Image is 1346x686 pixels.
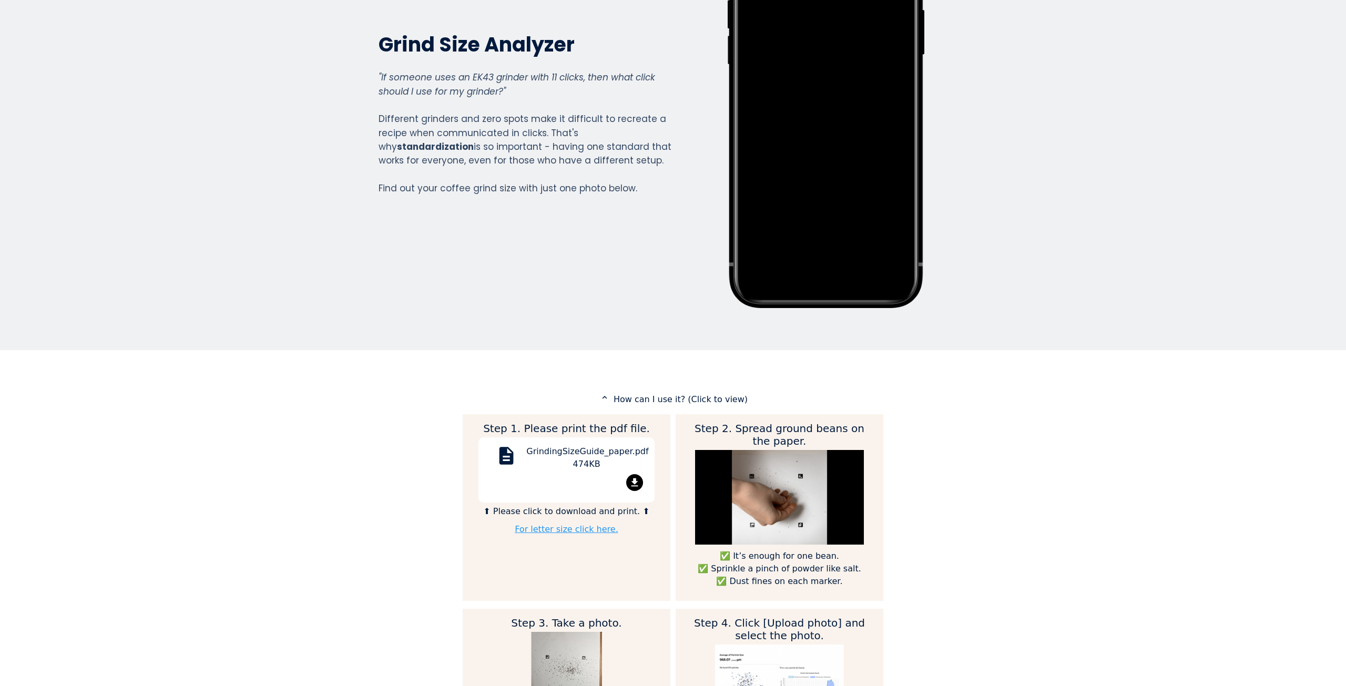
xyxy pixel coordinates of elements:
mat-icon: expand_less [598,393,611,402]
h2: Step 3. Take a photo. [478,617,655,629]
mat-icon: description [494,445,519,470]
p: How can I use it? (Click to view) [463,393,883,406]
h2: Grind Size Analyzer [379,32,672,57]
h2: Step 2. Spread ground beans on the paper. [691,422,868,447]
mat-icon: file_download [626,474,643,491]
h2: Step 1. Please print the pdf file. [478,422,655,435]
p: ⬆ Please click to download and print. ⬆ [478,505,655,518]
p: ✅ It’s enough for one bean. ✅ Sprinkle a pinch of powder like salt. ✅ Dust fines on each marker. [691,550,868,588]
h2: Step 4. Click [Upload photo] and select the photo. [691,617,868,642]
a: For letter size click here. [515,524,618,534]
div: GrindingSizeGuide_paper.pdf 474KB [526,445,647,474]
img: guide [695,450,864,545]
strong: standardization [397,140,474,153]
div: Different grinders and zero spots make it difficult to recreate a recipe when communicated in cli... [379,70,672,195]
em: "If someone uses an EK43 grinder with 11 clicks, then what click should I use for my grinder?" [379,71,655,97]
